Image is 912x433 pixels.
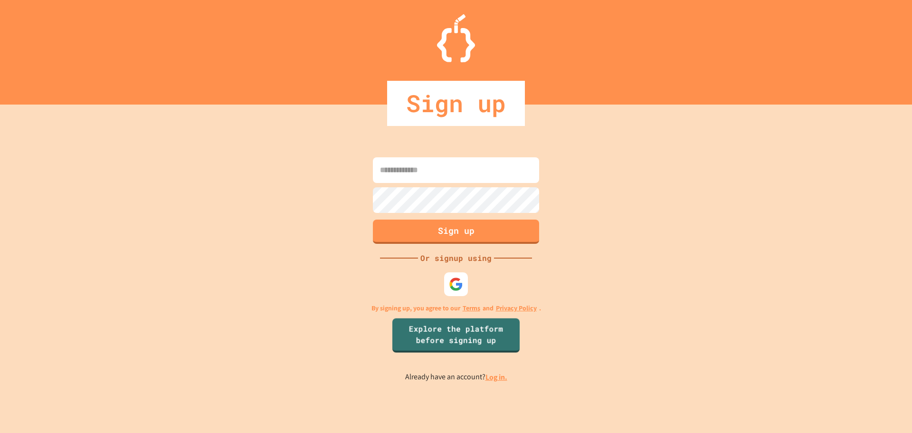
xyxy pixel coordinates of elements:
[437,14,475,62] img: Logo.svg
[373,220,539,244] button: Sign up
[371,303,541,313] p: By signing up, you agree to our and .
[418,252,494,264] div: Or signup using
[392,318,520,352] a: Explore the platform before signing up
[405,371,507,383] p: Already have an account?
[387,81,525,126] div: Sign up
[449,277,463,291] img: google-icon.svg
[496,303,537,313] a: Privacy Policy
[485,372,507,382] a: Log in.
[463,303,480,313] a: Terms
